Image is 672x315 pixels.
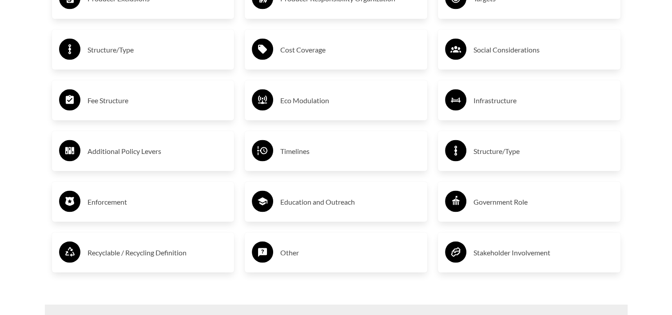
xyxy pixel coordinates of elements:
[87,245,227,259] h3: Recyclable / Recycling Definition
[87,42,227,57] h3: Structure/Type
[473,42,613,57] h3: Social Considerations
[280,42,420,57] h3: Cost Coverage
[87,194,227,209] h3: Enforcement
[280,194,420,209] h3: Education and Outreach
[280,245,420,259] h3: Other
[280,93,420,107] h3: Eco Modulation
[87,93,227,107] h3: Fee Structure
[473,245,613,259] h3: Stakeholder Involvement
[473,93,613,107] h3: Infrastructure
[473,144,613,158] h3: Structure/Type
[473,194,613,209] h3: Government Role
[280,144,420,158] h3: Timelines
[87,144,227,158] h3: Additional Policy Levers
